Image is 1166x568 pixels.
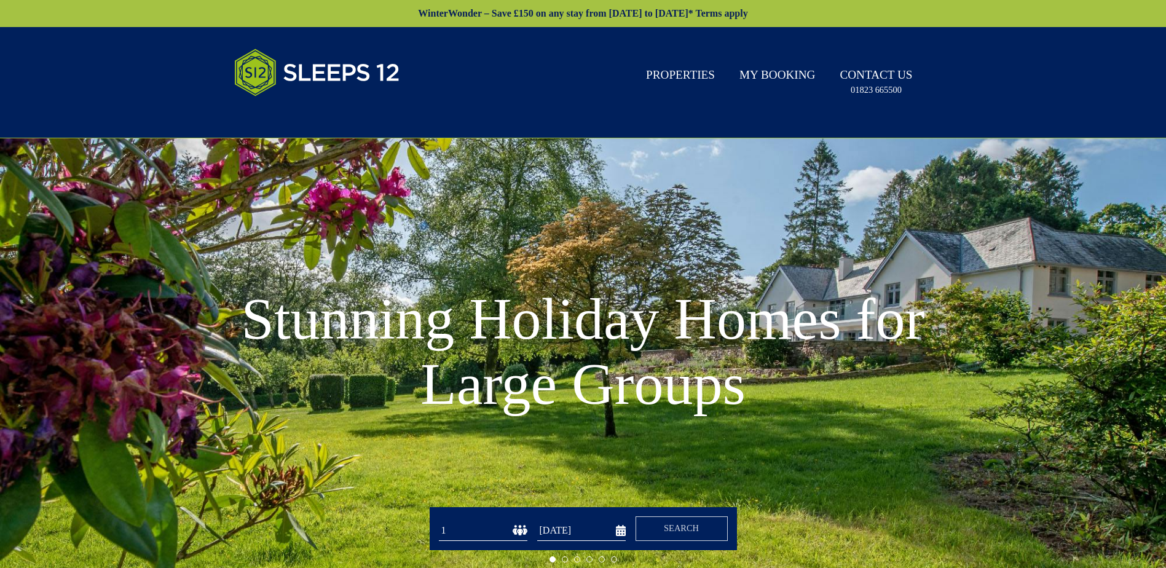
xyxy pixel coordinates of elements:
a: My Booking [735,62,820,90]
h1: Stunning Holiday Homes for Large Groups [175,262,991,441]
small: 01823 665500 [851,84,902,96]
img: Sleeps 12 [234,42,400,103]
input: Arrival Date [537,521,626,541]
iframe: Customer reviews powered by Trustpilot [228,111,357,121]
a: Contact Us01823 665500 [835,62,917,102]
a: Properties [641,62,720,90]
span: Search [664,523,699,533]
button: Search [636,516,728,541]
